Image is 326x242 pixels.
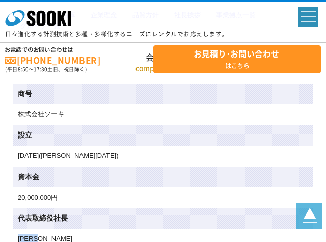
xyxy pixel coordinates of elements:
[18,65,29,73] span: 8:50
[13,104,313,125] td: 株式会社ソーキ
[153,45,321,73] a: お見積り･お問い合わせはこちら
[5,65,87,73] span: (平日 ～ 土日、祝日除く)
[194,48,279,59] strong: お見積り･お問い合わせ
[13,146,313,167] td: [DATE]([PERSON_NAME][DATE])
[13,167,313,187] th: 資本金
[13,208,313,229] th: 代表取締役社長
[154,48,320,70] span: はこちら
[13,125,313,146] th: 設立
[5,29,321,39] p: 日々進化する計測技術と多種・多様化するニーズにレンタルでお応えします。
[34,65,47,73] span: 17:30
[5,45,147,55] span: お電話でのお問い合わせは
[301,16,316,17] span: spMenu
[13,84,313,104] th: 商号
[5,55,147,65] a: [PHONE_NUMBER]
[13,187,313,208] td: 20,000,000円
